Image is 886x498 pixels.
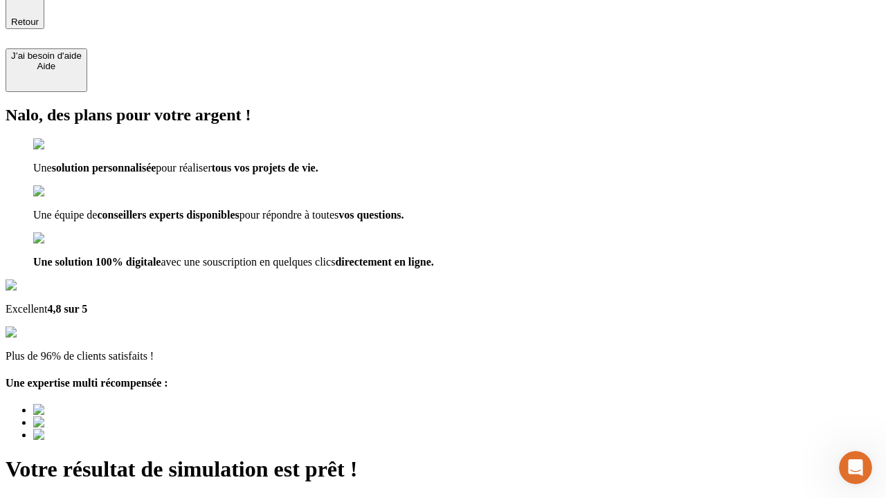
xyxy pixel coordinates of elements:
[212,162,318,174] span: tous vos projets de vie.
[239,209,339,221] span: pour répondre à toutes
[97,209,239,221] span: conseillers experts disponibles
[47,303,87,315] span: 4,8 sur 5
[33,209,97,221] span: Une équipe de
[6,48,87,92] button: J’ai besoin d'aideAide
[33,185,93,198] img: checkmark
[161,256,335,268] span: avec une souscription en quelques clics
[52,162,156,174] span: solution personnalisée
[156,162,211,174] span: pour réaliser
[11,17,39,27] span: Retour
[33,429,161,441] img: Best savings advice award
[33,138,93,151] img: checkmark
[6,456,880,482] h1: Votre résultat de simulation est prêt !
[839,451,872,484] iframe: Intercom live chat
[6,279,86,292] img: Google Review
[11,61,82,71] div: Aide
[33,232,93,245] img: checkmark
[6,377,880,389] h4: Une expertise multi récompensée :
[33,404,161,416] img: Best savings advice award
[335,256,433,268] span: directement en ligne.
[33,162,52,174] span: Une
[6,303,47,315] span: Excellent
[33,416,161,429] img: Best savings advice award
[6,350,880,362] p: Plus de 96% de clients satisfaits !
[6,326,74,339] img: reviews stars
[6,106,880,124] h2: Nalo, des plans pour votre argent !
[11,50,82,61] div: J’ai besoin d'aide
[33,256,161,268] span: Une solution 100% digitale
[338,209,404,221] span: vos questions.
